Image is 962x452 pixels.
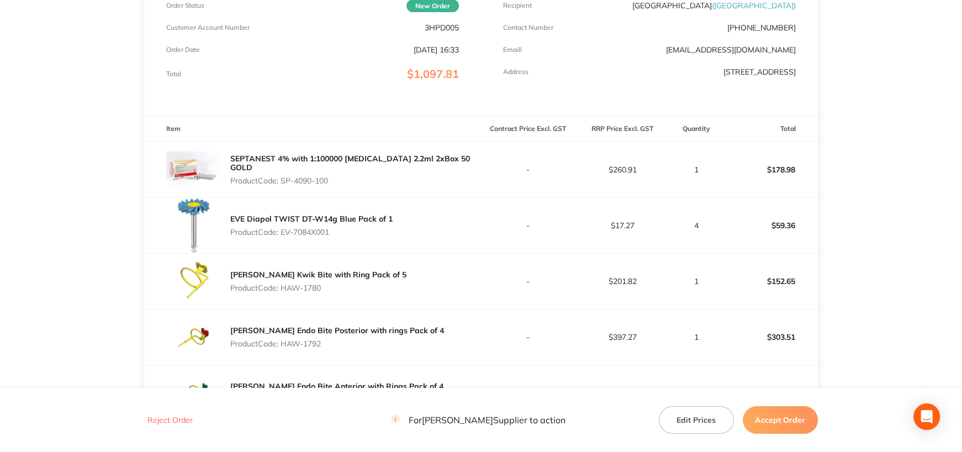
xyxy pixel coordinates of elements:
button: Accept Order [743,406,818,434]
p: 1 [670,333,723,341]
p: [GEOGRAPHIC_DATA] [632,1,796,10]
p: $397.27 [576,333,669,341]
button: Reject Order [144,416,196,425]
p: Product Code: HAW-1780 [230,283,406,292]
a: [PERSON_NAME] Endo Bite Posterior with rings Pack of 4 [230,325,444,335]
p: Product Code: EV-7084X001 [230,228,393,236]
p: Address [503,68,528,76]
p: $260.91 [576,165,669,174]
p: Total [166,70,181,78]
p: $152.65 [724,268,817,295]
p: Order Date [166,46,200,54]
p: Product Code: HAW-1792 [230,339,444,348]
p: Customer Account Number [166,24,250,31]
p: $178.98 [724,156,817,183]
p: 1 [670,277,723,286]
a: EVE Diapol TWIST DT-W14g Blue Pack of 1 [230,214,393,224]
p: Contact Number [503,24,553,31]
img: b2l0OWN5dQ [166,254,221,309]
p: $59.36 [724,212,817,239]
span: ( [GEOGRAPHIC_DATA] ) [712,1,796,10]
p: $17.27 [576,221,669,230]
p: Product Code: SP-4090-100 [230,176,481,185]
img: c205ODRxbA [166,142,221,197]
a: [PERSON_NAME] Kwik Bite with Ring Pack of 5 [230,270,406,280]
p: [PHONE_NUMBER] [727,23,796,32]
img: NW1lNHMwYw [166,309,221,365]
p: - [482,333,575,341]
p: $303.51 [724,324,817,350]
p: Recipient [503,2,532,9]
p: - [482,277,575,286]
p: For [PERSON_NAME] Supplier to action [391,415,565,425]
p: $303.51 [724,380,817,406]
p: 1 [670,165,723,174]
p: Emaill [503,46,522,54]
img: NzJyaGVvbQ [166,198,221,253]
button: Edit Prices [659,406,734,434]
th: Total [723,116,818,142]
div: Open Intercom Messenger [913,403,940,430]
p: 4 [670,221,723,230]
span: $1,097.81 [407,67,459,81]
a: SEPTANEST 4% with 1:100000 [MEDICAL_DATA] 2.2ml 2xBox 50 GOLD [230,154,470,172]
a: [EMAIL_ADDRESS][DOMAIN_NAME] [666,45,796,55]
a: [PERSON_NAME] Endo Bite Anterior with Rings Pack of 4 [230,381,443,391]
th: Item [144,116,481,142]
th: Contract Price Excl. GST [481,116,575,142]
p: - [482,221,575,230]
p: [DATE] 16:33 [414,45,459,54]
p: Order Status [166,2,204,9]
p: - [482,165,575,174]
p: $201.82 [576,277,669,286]
th: RRP Price Excl. GST [575,116,670,142]
p: 3HPD005 [425,23,459,32]
th: Quantity [669,116,723,142]
img: cXZvNTlicA [166,365,221,421]
p: [STREET_ADDRESS] [723,67,796,76]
